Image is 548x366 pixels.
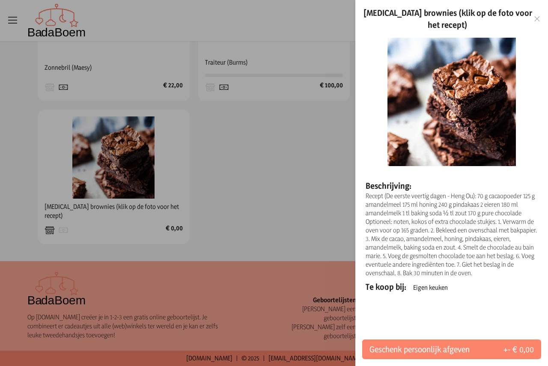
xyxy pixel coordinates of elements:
[413,283,448,292] span: Eigen keuken
[369,343,470,355] span: Geschenk persoonlijk afgeven
[366,282,406,292] span: Te koop bij:
[366,192,538,277] p: Recept (De eerste veertig dagen - Heng Ou): 70 g cacaopoeder 125 g amandelmeel 175 ml honing 240 ...
[362,7,533,31] h2: [MEDICAL_DATA] brownies (klik op de foto voor het recept)
[387,38,516,166] img: Postpartum brownies (klik op de foto voor het recept)
[503,343,534,355] span: +- € 0,00
[362,339,541,359] button: Geschenk persoonlijk afgeven+- € 0,00
[366,180,538,192] p: Beschrijving:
